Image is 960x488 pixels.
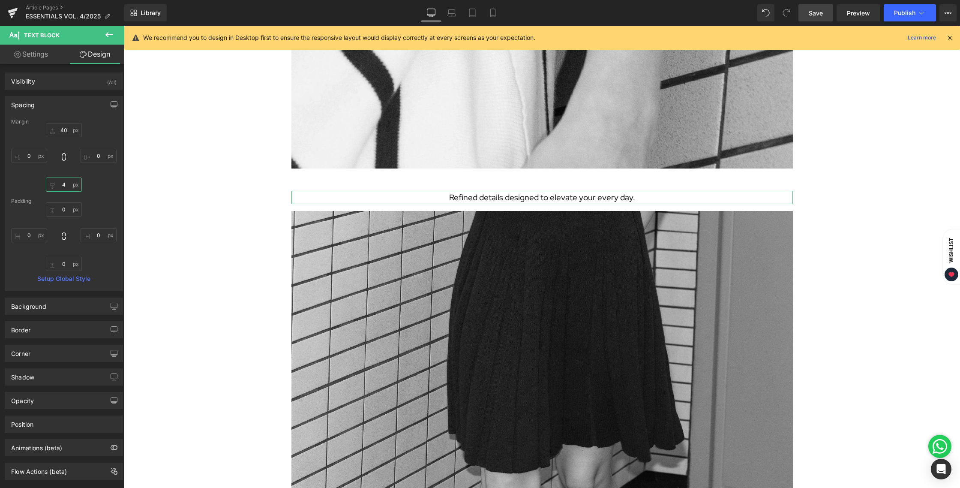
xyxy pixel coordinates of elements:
span: ESSENTIALS VOL. 4/2025 [26,13,101,20]
span: Save [809,9,823,18]
a: Mobile [483,4,503,21]
div: Spacing [11,96,35,108]
div: Position [11,416,33,428]
div: Corner [11,345,30,357]
input: 0 [46,202,82,217]
a: Article Pages [26,4,124,11]
div: Opacity [11,392,34,404]
div: Visibility [11,73,35,85]
div: Border [11,322,30,334]
a: Learn more [904,33,939,43]
p: We recommend you to design in Desktop first to ensure the responsive layout would display correct... [143,33,535,42]
input: 0 [81,149,117,163]
a: Tablet [462,4,483,21]
input: 0 [11,149,47,163]
input: 0 [81,228,117,242]
a: New Library [124,4,167,21]
button: Undo [757,4,774,21]
input: 0 [46,178,82,192]
div: Shadow [11,369,34,381]
input: 0 [11,228,47,242]
div: Animations (beta) [11,440,62,452]
button: More [939,4,957,21]
input: 0 [46,123,82,137]
button: Publish [884,4,936,21]
span: Preview [847,9,870,18]
span: Text Block [24,32,60,39]
div: (All) [107,73,117,87]
a: Preview [837,4,880,21]
input: 0 [46,257,82,271]
div: Background [11,298,46,310]
a: Desktop [421,4,441,21]
div: Margin [11,119,117,125]
div: Flow Actions (beta) [11,463,67,475]
div: Open Intercom Messenger [931,459,951,479]
div: Padding [11,198,117,204]
p: Refined details designed to elevate your every day. [168,165,669,178]
a: Setup Global Style [11,275,117,282]
span: Publish [894,9,915,16]
button: Redo [778,4,795,21]
a: Design [64,45,126,64]
span: Library [141,9,161,17]
a: Laptop [441,4,462,21]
